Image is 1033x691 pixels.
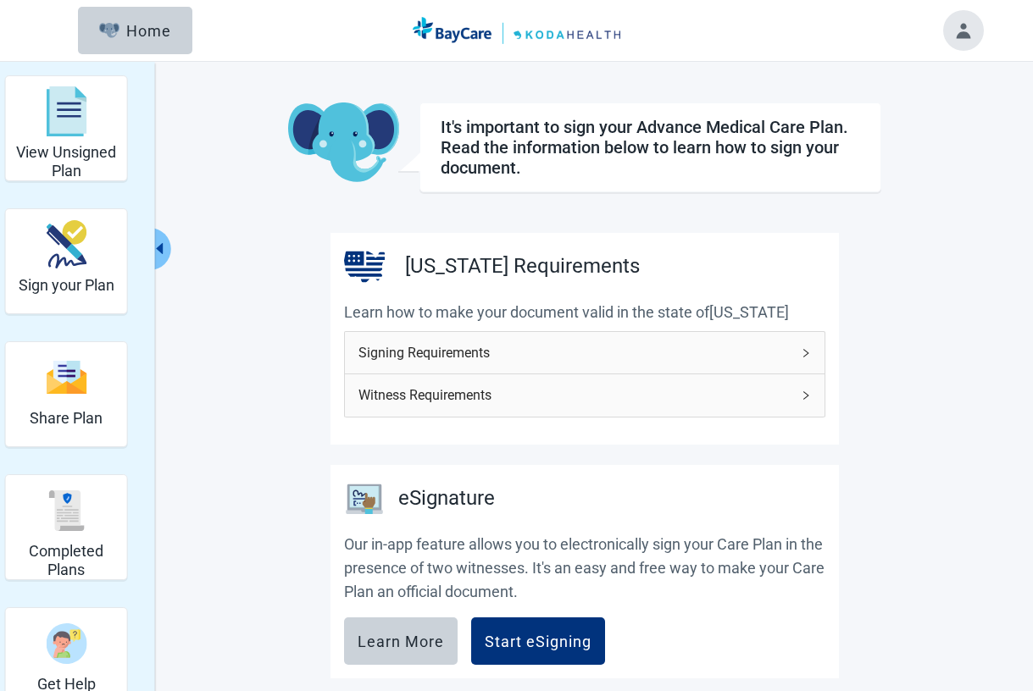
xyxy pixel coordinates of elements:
p: Learn how to make your document valid in the state of [US_STATE] [344,301,825,324]
span: right [801,390,811,401]
div: Witness Requirements [345,374,825,416]
img: View Unsigned Plan [46,86,86,137]
img: Get Help [46,623,86,664]
img: Completed Plans [46,490,86,531]
span: caret-left [152,240,168,257]
div: It's important to sign your Advance Medical Care Plan. Read the information below to learn how to... [441,117,860,178]
div: Signing Requirements [345,332,825,373]
h2: Completed Plans [13,542,120,578]
button: Start eSigning [471,617,605,665]
img: Koda Elephant [288,102,399,184]
img: Koda Health [413,17,620,44]
h3: [US_STATE] Requirements [405,251,640,283]
div: View Unsigned Plan [5,75,128,181]
span: Signing Requirements [358,342,791,363]
button: Toggle account menu [943,10,984,51]
img: United States [344,246,385,287]
p: Our in-app feature allows you to electronically sign your Care Plan in the presence of two witnes... [344,533,825,605]
h2: Share Plan [30,409,103,428]
div: Home [99,22,172,39]
h3: eSignature [398,483,495,515]
button: Learn More [344,617,458,665]
span: right [801,348,811,358]
button: ElephantHome [78,7,192,54]
div: Start eSigning [485,633,591,650]
div: Completed Plans [5,474,128,580]
img: Sign your Plan [46,220,86,268]
img: eSignature [344,478,385,519]
div: Sign your Plan [5,208,128,314]
span: Witness Requirements [358,384,791,406]
img: Share Plan [46,359,86,395]
h2: Sign your Plan [19,276,114,295]
h2: View Unsigned Plan [13,143,120,180]
button: Collapse menu [150,228,171,270]
div: Learn More [358,633,444,650]
img: Elephant [99,23,120,38]
div: Share Plan [5,341,128,447]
